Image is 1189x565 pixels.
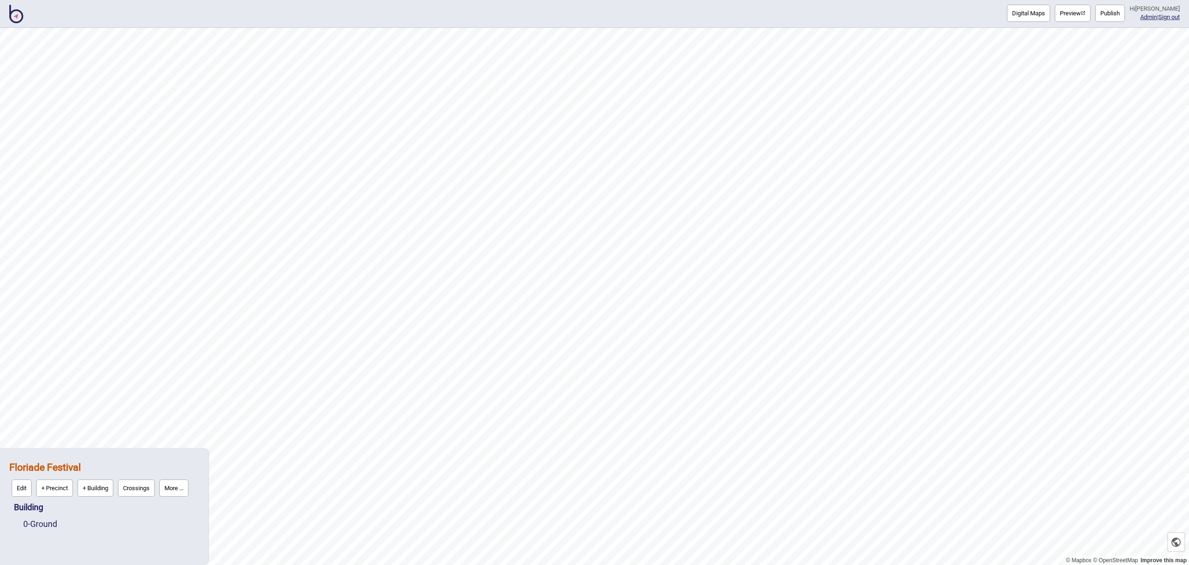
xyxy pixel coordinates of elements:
a: Map feedback [1141,557,1187,564]
button: Sign out [1158,13,1180,20]
a: Building [14,502,43,512]
a: 0-Ground [23,519,57,529]
div: Hi [PERSON_NAME] [1130,5,1180,13]
span: | [1140,13,1158,20]
img: BindiMaps CMS [9,5,23,23]
button: + Building [78,480,113,497]
div: Floriade Festival [9,457,199,499]
img: preview [1081,11,1085,15]
button: Publish [1095,5,1125,22]
button: Preview [1055,5,1091,22]
a: Floriade Festival [9,461,81,473]
button: Edit [12,480,32,497]
a: Edit [9,477,34,499]
a: Admin [1140,13,1157,20]
div: Ground [23,516,199,532]
a: Crossings [116,477,157,499]
button: Digital Maps [1007,5,1050,22]
a: Previewpreview [1055,5,1091,22]
button: + Precinct [36,480,73,497]
a: OpenStreetMap [1093,557,1138,564]
a: More ... [157,477,191,499]
button: Crossings [118,480,155,497]
a: Mapbox [1066,557,1091,564]
button: More ... [159,480,189,497]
